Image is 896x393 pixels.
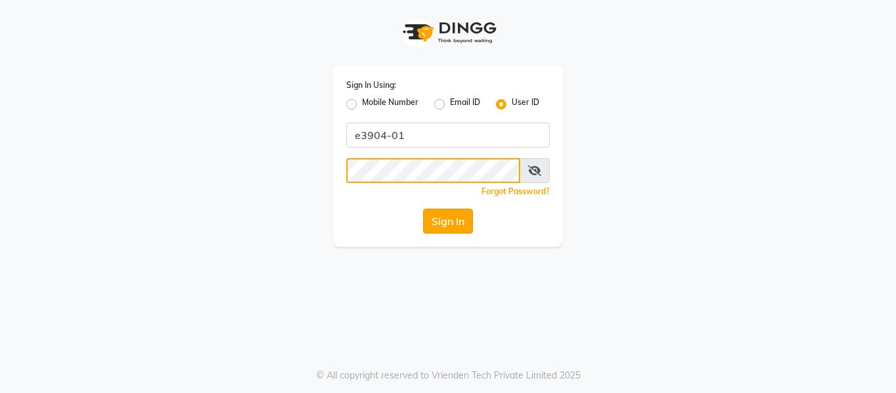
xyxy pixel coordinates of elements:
label: Mobile Number [362,96,418,112]
label: Email ID [450,96,480,112]
button: Sign In [423,209,473,234]
input: Username [346,123,550,148]
input: Username [346,158,520,183]
a: Forgot Password? [481,186,550,196]
label: User ID [512,96,539,112]
img: logo1.svg [396,13,500,52]
label: Sign In Using: [346,79,396,91]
